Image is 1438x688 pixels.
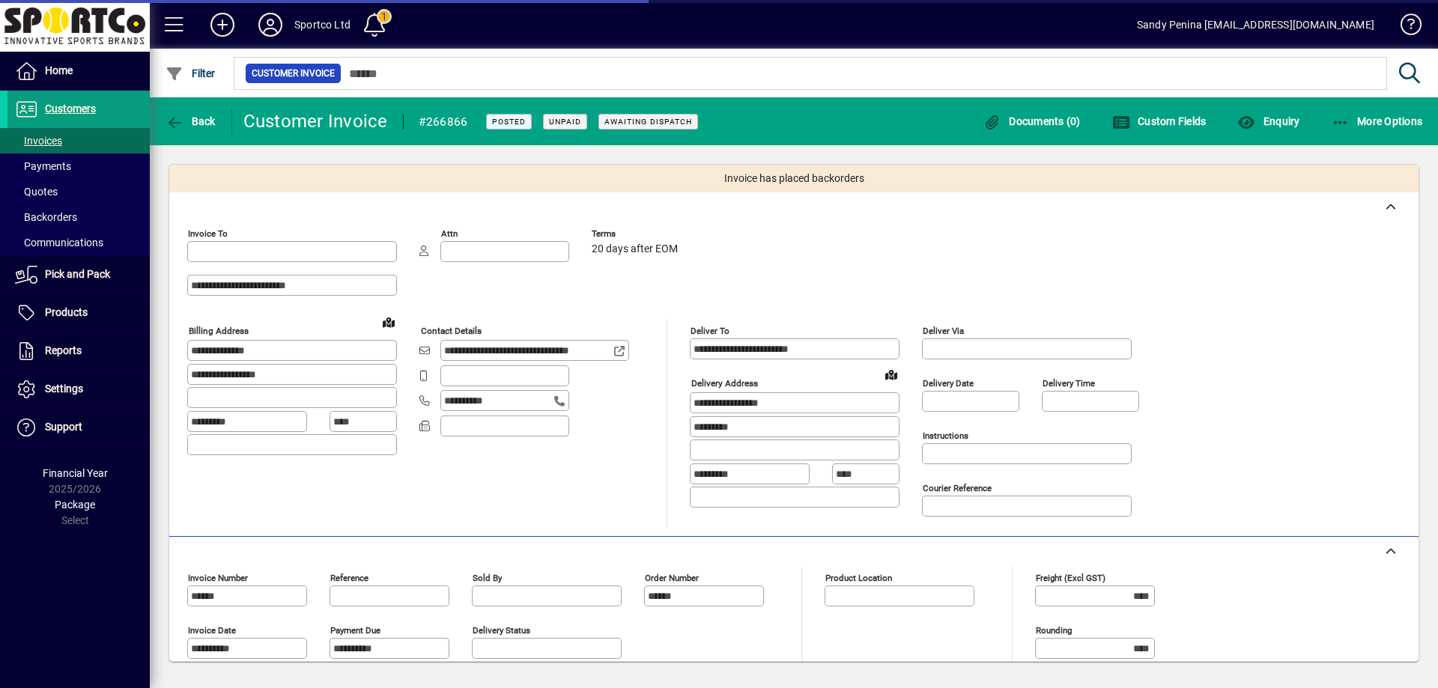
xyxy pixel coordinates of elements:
[294,13,351,37] div: Sportco Ltd
[983,115,1081,127] span: Documents (0)
[15,211,77,223] span: Backorders
[252,66,335,81] span: Customer Invoice
[377,310,401,334] a: View on map
[473,573,502,583] mat-label: Sold by
[645,573,699,583] mat-label: Order number
[7,179,150,204] a: Quotes
[45,103,96,115] span: Customers
[1234,108,1303,135] button: Enquiry
[1137,13,1374,37] div: Sandy Penina [EMAIL_ADDRESS][DOMAIN_NAME]
[473,625,530,636] mat-label: Delivery status
[166,115,216,127] span: Back
[45,344,82,356] span: Reports
[7,371,150,408] a: Settings
[7,204,150,230] a: Backorders
[1036,573,1105,583] mat-label: Freight (excl GST)
[1389,3,1419,52] a: Knowledge Base
[1328,108,1427,135] button: More Options
[150,108,232,135] app-page-header-button: Back
[246,11,294,38] button: Profile
[592,243,678,255] span: 20 days after EOM
[15,135,62,147] span: Invoices
[243,109,388,133] div: Customer Invoice
[15,186,58,198] span: Quotes
[15,160,71,172] span: Payments
[7,128,150,153] a: Invoices
[7,409,150,446] a: Support
[604,117,692,127] span: Awaiting Dispatch
[691,326,729,336] mat-label: Deliver To
[923,430,968,441] mat-label: Instructions
[166,67,216,79] span: Filter
[45,421,82,433] span: Support
[162,60,219,87] button: Filter
[1332,115,1423,127] span: More Options
[45,383,83,395] span: Settings
[188,625,236,636] mat-label: Invoice date
[923,326,964,336] mat-label: Deliver via
[923,378,974,389] mat-label: Delivery date
[7,256,150,293] a: Pick and Pack
[330,573,368,583] mat-label: Reference
[549,117,581,127] span: Unpaid
[879,362,903,386] a: View on map
[198,11,246,38] button: Add
[7,332,150,370] a: Reports
[1112,115,1207,127] span: Custom Fields
[1036,625,1072,636] mat-label: Rounding
[55,499,95,511] span: Package
[188,228,228,239] mat-label: Invoice To
[419,110,468,134] div: #266866
[188,573,248,583] mat-label: Invoice number
[45,64,73,76] span: Home
[724,171,864,186] span: Invoice has placed backorders
[923,483,992,493] mat-label: Courier Reference
[825,573,892,583] mat-label: Product location
[980,108,1084,135] button: Documents (0)
[7,294,150,332] a: Products
[7,230,150,255] a: Communications
[1043,378,1095,389] mat-label: Delivery time
[1108,108,1210,135] button: Custom Fields
[330,625,380,636] mat-label: Payment due
[15,237,103,249] span: Communications
[1237,115,1299,127] span: Enquiry
[7,52,150,90] a: Home
[45,306,88,318] span: Products
[45,268,110,280] span: Pick and Pack
[592,229,682,239] span: Terms
[492,117,526,127] span: Posted
[441,228,458,239] mat-label: Attn
[7,153,150,179] a: Payments
[43,467,108,479] span: Financial Year
[162,108,219,135] button: Back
